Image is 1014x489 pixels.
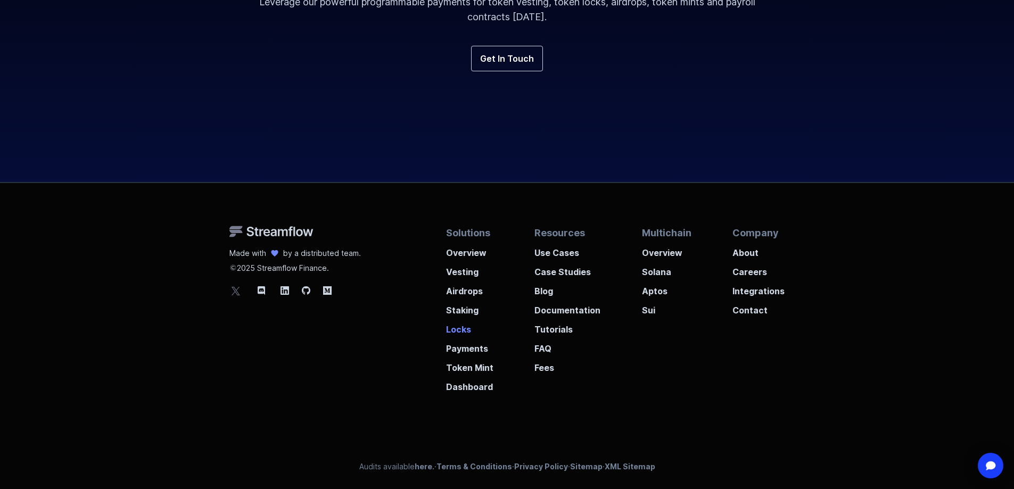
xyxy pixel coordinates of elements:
[732,259,785,278] a: Careers
[605,462,655,471] a: XML Sitemap
[446,240,493,259] a: Overview
[446,374,493,393] a: Dashboard
[534,317,600,336] a: Tutorials
[229,248,266,259] p: Made with
[732,278,785,297] a: Integrations
[642,240,691,259] a: Overview
[642,297,691,317] a: Sui
[229,226,314,237] img: Streamflow Logo
[534,259,600,278] a: Case Studies
[732,240,785,259] a: About
[446,336,493,355] a: Payments
[534,226,600,240] p: Resources
[471,46,543,71] a: Get In Touch
[642,278,691,297] a: Aptos
[446,297,493,317] a: Staking
[283,248,361,259] p: by a distributed team.
[642,226,691,240] p: Multichain
[534,297,600,317] a: Documentation
[534,240,600,259] a: Use Cases
[732,226,785,240] p: Company
[415,462,434,471] a: here.
[570,462,603,471] a: Sitemap
[514,462,568,471] a: Privacy Policy
[642,259,691,278] a: Solana
[446,355,493,374] a: Token Mint
[229,259,361,273] p: 2025 Streamflow Finance.
[534,278,600,297] a: Blog
[534,336,600,355] a: FAQ
[732,297,785,317] a: Contact
[534,355,600,374] a: Fees
[436,462,512,471] a: Terms & Conditions
[446,259,493,278] a: Vesting
[978,453,1003,478] div: Open Intercom Messenger
[446,317,493,336] a: Locks
[446,278,493,297] a: Airdrops
[359,461,655,472] p: Audits available · · · ·
[446,226,493,240] p: Solutions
